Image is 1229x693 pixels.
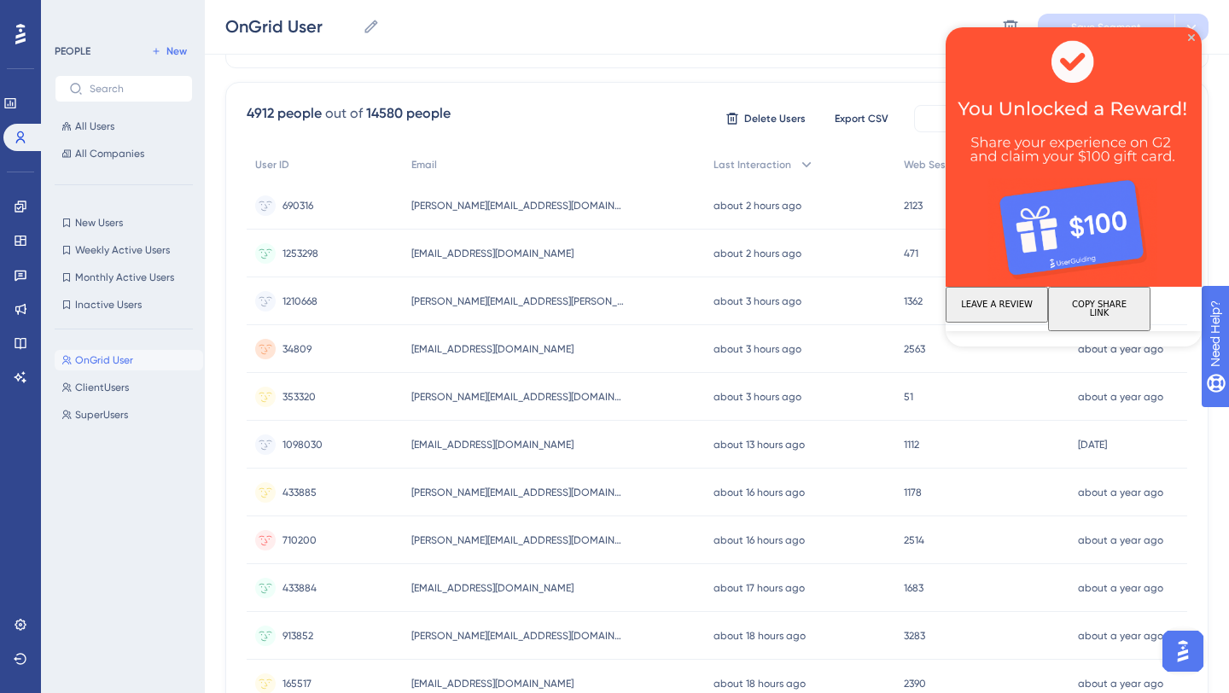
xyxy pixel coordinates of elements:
time: about a year ago [1078,391,1163,403]
time: about 16 hours ago [714,486,805,498]
time: about 2 hours ago [714,200,801,212]
span: 1253298 [282,247,318,260]
time: about a year ago [1078,486,1163,498]
span: New [166,44,187,58]
span: Inactive Users [75,298,142,312]
span: [EMAIL_ADDRESS][DOMAIN_NAME] [411,581,574,595]
button: OnGrid User [55,350,203,370]
span: Weekly Active Users [75,243,170,257]
span: 1178 [904,486,922,499]
time: about 3 hours ago [714,295,801,307]
time: about a year ago [1078,534,1163,546]
span: Delete Users [744,112,806,125]
button: Weekly Active Users [55,240,193,260]
time: about a year ago [1078,582,1163,594]
span: Save Segment [1071,20,1141,34]
span: 433885 [282,486,317,499]
div: 4912 people [247,103,322,124]
button: New [145,41,193,61]
button: COPY SHARE LINK [102,259,205,304]
span: [PERSON_NAME][EMAIL_ADDRESS][DOMAIN_NAME] [411,533,625,547]
span: All Companies [75,147,144,160]
span: 3283 [904,629,925,643]
div: 14580 people [366,103,451,124]
span: New Users [75,216,123,230]
button: Export CSV [818,105,904,132]
time: about a year ago [1078,678,1163,690]
span: 433884 [282,581,317,595]
span: SuperUsers [75,408,128,422]
span: 913852 [282,629,313,643]
button: Save Segment [1038,14,1174,41]
span: 1112 [904,438,919,451]
span: OnGrid User [75,353,133,367]
button: New Users [55,213,193,233]
button: All Users [55,116,193,137]
span: [EMAIL_ADDRESS][DOMAIN_NAME] [411,247,574,260]
span: [EMAIL_ADDRESS][DOMAIN_NAME] [411,677,574,690]
time: about a year ago [1078,343,1163,355]
span: 165517 [282,677,312,690]
button: ClientUsers [55,377,203,398]
time: about 13 hours ago [714,439,805,451]
span: [EMAIL_ADDRESS][DOMAIN_NAME] [411,342,574,356]
input: Search [90,83,178,95]
span: 471 [904,247,918,260]
time: about a year ago [1078,630,1163,642]
span: [EMAIL_ADDRESS][DOMAIN_NAME] [411,438,574,451]
input: Segment Name [225,15,356,38]
span: 2563 [904,342,925,356]
span: Need Help? [40,4,107,25]
time: about 3 hours ago [714,343,801,355]
span: [PERSON_NAME][EMAIL_ADDRESS][PERSON_NAME][DOMAIN_NAME] [411,294,625,308]
time: about 3 hours ago [714,391,801,403]
span: Web Session [904,158,965,172]
span: [PERSON_NAME][EMAIL_ADDRESS][DOMAIN_NAME] [411,629,625,643]
button: Available Attributes (12) [914,105,1187,132]
div: PEOPLE [55,44,90,58]
span: 2123 [904,199,923,213]
span: 690316 [282,199,313,213]
span: 34809 [282,342,312,356]
iframe: UserGuiding AI Assistant Launcher [1157,626,1209,677]
button: Delete Users [723,105,808,132]
time: about 2 hours ago [714,247,801,259]
span: Monthly Active Users [75,271,174,284]
span: All Users [75,119,114,133]
span: 2514 [904,533,924,547]
span: [PERSON_NAME][EMAIL_ADDRESS][DOMAIN_NAME] [411,199,625,213]
time: about 17 hours ago [714,582,805,594]
span: 710200 [282,533,317,547]
button: Inactive Users [55,294,193,315]
time: about 18 hours ago [714,630,806,642]
span: Last Interaction [714,158,791,172]
div: out of [325,103,363,124]
button: SuperUsers [55,405,203,425]
div: Close Preview [242,7,249,14]
button: Monthly Active Users [55,267,193,288]
span: [PERSON_NAME][EMAIL_ADDRESS][DOMAIN_NAME] [411,486,625,499]
span: User ID [255,158,289,172]
span: 51 [904,390,913,404]
span: Email [411,158,437,172]
button: All Companies [55,143,193,164]
time: [DATE] [1078,439,1107,451]
time: about 16 hours ago [714,534,805,546]
span: Export CSV [835,112,888,125]
span: 1210668 [282,294,317,308]
span: 1362 [904,294,923,308]
span: 2390 [904,677,926,690]
span: [PERSON_NAME][EMAIL_ADDRESS][DOMAIN_NAME] [411,390,625,404]
span: 1683 [904,581,923,595]
time: about 18 hours ago [714,678,806,690]
span: 1098030 [282,438,323,451]
span: 353320 [282,390,316,404]
span: ClientUsers [75,381,129,394]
